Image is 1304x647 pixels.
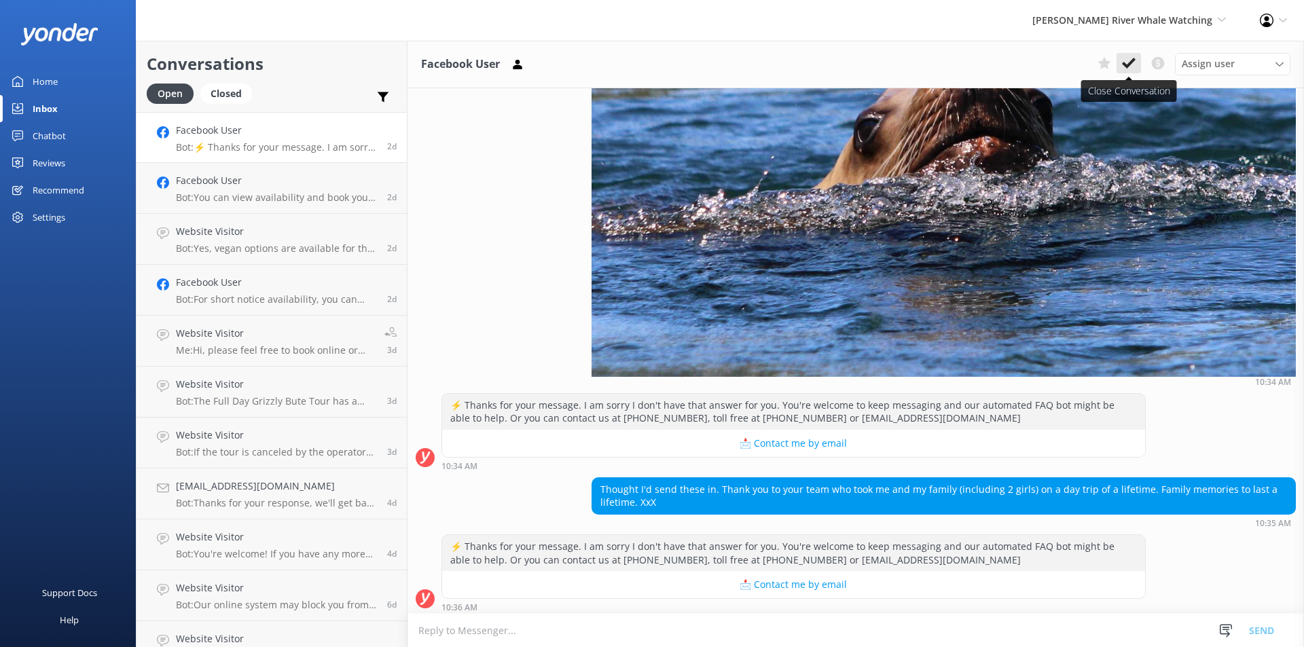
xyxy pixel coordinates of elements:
h2: Conversations [147,51,397,77]
p: Bot: ⚡ Thanks for your message. I am sorry I don't have that answer for you. You're welcome to ke... [176,141,377,153]
span: Sep 26 2025 06:45pm (UTC -07:00) America/Tijuana [387,497,397,509]
img: yonder-white-logo.png [20,23,98,45]
a: [EMAIL_ADDRESS][DOMAIN_NAME]Bot:Thanks for your response, we'll get back to you as soon as we can... [137,468,407,519]
p: Bot: For short notice availability, you can check online at [URL][DOMAIN_NAME] or contact us dire... [176,293,377,306]
span: Sep 26 2025 03:13pm (UTC -07:00) America/Tijuana [387,548,397,559]
div: Assign User [1175,53,1290,75]
p: Bot: You're welcome! If you have any more questions, feel free to ask. [176,548,377,560]
a: Website VisitorBot:If the tour is canceled by the operator due to weather or unforeseen circumsta... [137,418,407,468]
div: Settings [33,204,65,231]
span: Sep 28 2025 12:17pm (UTC -07:00) America/Tijuana [387,344,397,356]
div: ⚡ Thanks for your message. I am sorry I don't have that answer for you. You're welcome to keep me... [442,535,1145,571]
h4: Website Visitor [176,428,377,443]
span: Sep 28 2025 06:19pm (UTC -07:00) America/Tijuana [387,242,397,254]
p: Me: Hi, please feel free to book online or give us a call to book a Grizzly Getaway package. We o... [176,344,374,356]
p: Bot: If the tour is canceled by the operator due to weather or unforeseen circumstances, you will... [176,446,377,458]
a: Facebook UserBot:For short notice availability, you can check online at [URL][DOMAIN_NAME] or con... [137,265,407,316]
h4: Website Visitor [176,530,377,544]
p: Bot: Thanks for your response, we'll get back to you as soon as we can during opening hours. [176,497,377,509]
div: ⚡ Thanks for your message. I am sorry I don't have that answer for you. You're welcome to keep me... [442,394,1145,430]
span: Sep 25 2025 09:05am (UTC -07:00) America/Tijuana [387,599,397,610]
a: Website VisitorMe:Hi, please feel free to book online or give us a call to book a Grizzly Getaway... [137,316,407,367]
div: Home [33,68,58,95]
a: Open [147,86,200,100]
strong: 10:36 AM [441,604,477,612]
div: Reviews [33,149,65,177]
strong: 10:35 AM [1255,519,1291,528]
div: Sep 29 2025 10:34am (UTC -07:00) America/Tijuana [441,461,1146,470]
button: 📩 Contact me by email [442,571,1145,598]
span: Sep 29 2025 06:18am (UTC -07:00) America/Tijuana [387,191,397,203]
p: Bot: The Full Day Grizzly Bute Tour has a minimum age requirement of [DEMOGRAPHIC_DATA]. [176,395,377,407]
a: Website VisitorBot:The Full Day Grizzly Bute Tour has a minimum age requirement of [DEMOGRAPHIC_D... [137,367,407,418]
h4: Facebook User [176,275,377,290]
a: Website VisitorBot:Yes, vegan options are available for the lunch on the 6 Hour Whale Watching To... [137,214,407,265]
div: Help [60,606,79,633]
span: Sep 27 2025 09:01pm (UTC -07:00) America/Tijuana [387,446,397,458]
span: Assign user [1182,56,1235,71]
div: Sep 29 2025 10:34am (UTC -07:00) America/Tijuana [592,377,1296,386]
div: Thought I'd send these in. Thank you to your team who took me and my family (including 2 girls) o... [592,478,1295,514]
span: Sep 29 2025 10:35am (UTC -07:00) America/Tijuana [387,141,397,152]
a: Facebook UserBot:You can view availability and book your Full Day Grizzly Toba Tour online at [UR... [137,163,407,214]
div: Support Docs [42,579,97,606]
h4: Facebook User [176,123,377,138]
span: [PERSON_NAME] River Whale Watching [1032,14,1212,26]
div: Inbox [33,95,58,122]
div: Sep 29 2025 10:35am (UTC -07:00) America/Tijuana [592,518,1296,528]
span: Sep 28 2025 03:24pm (UTC -07:00) America/Tijuana [387,293,397,305]
a: Closed [200,86,259,100]
strong: 10:34 AM [441,462,477,470]
div: Chatbot [33,122,66,149]
div: Recommend [33,177,84,204]
div: Sep 29 2025 10:36am (UTC -07:00) America/Tijuana [441,602,1146,612]
a: Website VisitorBot:Our online system may block you from booking as a single passenger if there is... [137,570,407,621]
a: Website VisitorBot:You're welcome! If you have any more questions, feel free to ask.4d [137,519,407,570]
p: Bot: Our online system may block you from booking as a single passenger if there is no one else b... [176,599,377,611]
h4: Website Visitor [176,377,377,392]
span: Sep 27 2025 09:51pm (UTC -07:00) America/Tijuana [387,395,397,407]
h4: Website Visitor [176,631,377,646]
button: 📩 Contact me by email [442,430,1145,457]
p: Bot: Yes, vegan options are available for the lunch on the 6 Hour Whale Watching Tour. Please inf... [176,242,377,255]
a: Facebook UserBot:⚡ Thanks for your message. I am sorry I don't have that answer for you. You're w... [137,112,407,163]
h4: Facebook User [176,173,377,188]
h4: Website Visitor [176,580,377,595]
h4: [EMAIL_ADDRESS][DOMAIN_NAME] [176,479,377,494]
div: Open [147,84,194,104]
strong: 10:34 AM [1255,378,1291,386]
h3: Facebook User [421,56,500,73]
h4: Website Visitor [176,326,374,341]
h4: Website Visitor [176,224,377,239]
div: Closed [200,84,252,104]
p: Bot: You can view availability and book your Full Day Grizzly Toba Tour online at [URL][DOMAIN_NA... [176,191,377,204]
